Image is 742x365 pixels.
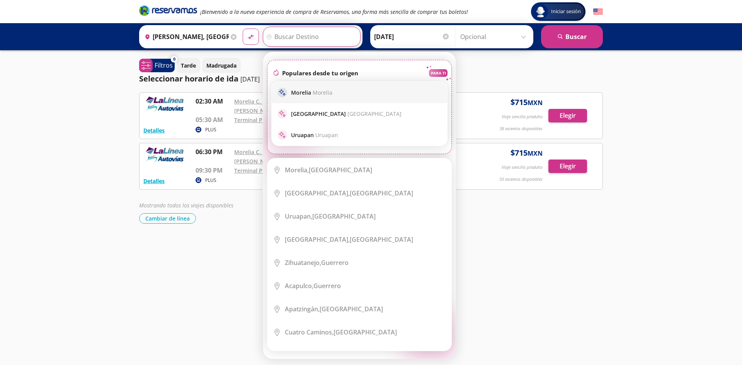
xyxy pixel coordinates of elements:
b: Zihuatanejo, [285,258,321,267]
input: Buscar Destino [263,27,358,46]
img: RESERVAMOS [143,147,186,163]
p: 05:30 AM [196,115,230,124]
p: Uruapan [291,131,338,139]
b: Morelia, [285,166,309,174]
a: Terminal Pri Toluca [234,116,285,124]
p: [GEOGRAPHIC_DATA] [291,110,402,117]
b: [GEOGRAPHIC_DATA], [285,189,350,197]
div: [GEOGRAPHIC_DATA] [285,305,383,313]
p: Seleccionar horario de ida [139,73,238,85]
span: Uruapan [315,131,338,139]
button: 0Filtros [139,59,175,72]
a: Terminal Pri Toluca [234,167,285,174]
input: Elegir Fecha [374,27,450,46]
input: Opcional [460,27,529,46]
img: RESERVAMOS [143,97,186,112]
p: 09:30 PM [196,166,230,175]
p: [DATE] [240,75,260,84]
p: 38 asientos disponibles [499,126,543,132]
button: Buscar [541,25,603,48]
p: 50 asientos disponibles [499,176,543,183]
div: [GEOGRAPHIC_DATA] [285,328,397,336]
p: Viaje sencillo p/adulto [502,114,543,120]
p: 06:30 PM [196,147,230,156]
p: Tarde [181,61,196,70]
button: Elegir [548,160,587,173]
p: Populares desde tu origen [282,69,358,77]
p: Morelia [291,89,332,96]
input: Buscar Origen [141,27,229,46]
span: 0 [173,56,175,63]
p: Madrugada [206,61,237,70]
span: Morelia [313,89,332,96]
span: Iniciar sesión [548,8,584,15]
div: [GEOGRAPHIC_DATA] [285,212,376,221]
p: PARA TI [431,70,446,76]
div: Guerrero [285,282,341,290]
button: Detalles [143,126,165,134]
p: Viaje sencillo p/adulto [502,164,543,171]
a: Morelia C. [PERSON_NAME] [PERSON_NAME] [234,148,306,165]
p: 02:30 AM [196,97,230,106]
small: MXN [528,98,543,107]
p: PLUS [205,177,216,184]
button: Tarde [177,58,200,73]
button: Cambiar de línea [139,213,196,224]
button: Madrugada [202,58,241,73]
b: [GEOGRAPHIC_DATA], [285,235,350,244]
b: Uruapan, [285,212,312,221]
b: Apatzingán, [285,305,320,313]
small: MXN [528,149,543,158]
div: [GEOGRAPHIC_DATA] [285,235,413,244]
button: Elegir [548,109,587,122]
p: Filtros [155,61,173,70]
div: [GEOGRAPHIC_DATA] [285,166,372,174]
span: $ 715 [511,97,543,108]
p: PLUS [205,126,216,133]
div: Guerrero [285,258,349,267]
b: Acapulco, [285,282,313,290]
span: $ 715 [511,147,543,159]
em: ¡Bienvenido a la nueva experiencia de compra de Reservamos, una forma más sencilla de comprar tus... [200,8,468,15]
b: Cuatro Caminos, [285,328,334,336]
div: [GEOGRAPHIC_DATA] [285,189,413,197]
a: Morelia C. [PERSON_NAME] [PERSON_NAME] [234,98,306,114]
button: Detalles [143,177,165,185]
button: English [593,7,603,17]
a: Brand Logo [139,5,197,19]
em: Mostrando todos los viajes disponibles [139,202,233,209]
span: [GEOGRAPHIC_DATA] [347,110,402,117]
i: Brand Logo [139,5,197,16]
